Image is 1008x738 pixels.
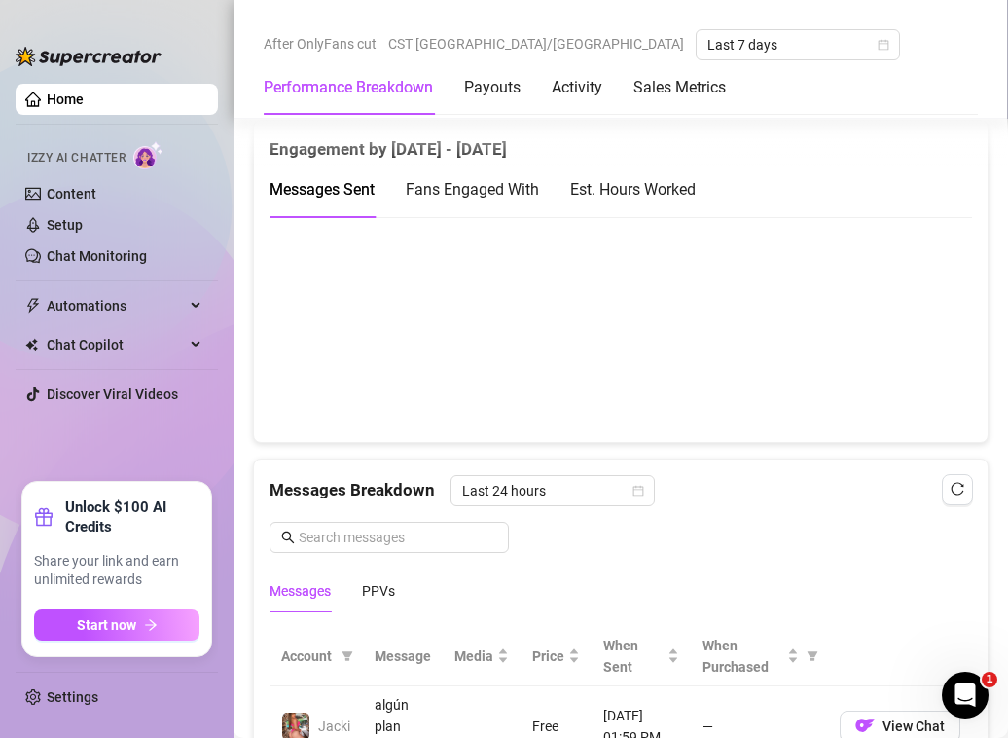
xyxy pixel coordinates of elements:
[570,177,696,202] div: Est. Hours Worked
[702,635,783,678] span: When Purchased
[47,92,84,107] a: Home
[34,507,54,527] span: gift
[951,482,964,496] span: reload
[34,609,199,641] button: Start nowarrow-right
[691,627,828,686] th: When Purchased
[270,121,972,163] div: Engagement by [DATE] - [DATE]
[264,29,377,58] span: After OnlyFans cut
[521,627,592,686] th: Price
[25,298,41,314] span: thunderbolt
[942,672,989,719] iframe: Intercom live chat
[77,617,136,633] span: Start now
[338,642,357,671] span: filter
[878,39,889,51] span: calendar
[840,722,960,738] a: OFView Chat
[803,631,822,682] span: filter
[16,47,162,66] img: logo-BBDzfeDw.svg
[47,689,98,705] a: Settings
[270,180,375,199] span: Messages Sent
[462,476,643,505] span: Last 24 hours
[464,76,521,99] div: Payouts
[633,76,726,99] div: Sales Metrics
[552,76,602,99] div: Activity
[363,627,443,686] th: Message
[443,627,521,686] th: Media
[47,248,147,264] a: Chat Monitoring
[270,475,972,506] div: Messages Breakdown
[342,650,353,662] span: filter
[388,29,684,58] span: CST [GEOGRAPHIC_DATA]/[GEOGRAPHIC_DATA]
[47,290,185,321] span: Automations
[707,30,888,59] span: Last 7 days
[25,338,38,351] img: Chat Copilot
[281,646,334,667] span: Account
[532,646,564,667] span: Price
[982,672,997,687] span: 1
[47,387,178,402] a: Discover Viral Videos
[27,149,126,167] span: Izzy AI Chatter
[270,580,331,602] div: Messages
[362,580,395,602] div: PPVs
[133,141,163,169] img: AI Chatter
[47,186,96,202] a: Content
[65,498,199,536] strong: Unlock $100 AI Credits
[807,650,818,662] span: filter
[454,646,493,667] span: Media
[264,76,433,99] div: Performance Breakdown
[592,627,691,686] th: When Sent
[281,531,295,544] span: search
[632,485,644,497] span: calendar
[318,719,350,734] span: Jacki
[144,618,158,632] span: arrow-right
[406,180,539,199] span: Fans Engaged With
[603,635,664,678] span: When Sent
[299,527,497,548] input: Search messages
[34,552,199,590] span: Share your link and earn unlimited rewards
[47,329,185,360] span: Chat Copilot
[855,716,875,735] img: OF
[47,217,83,233] a: Setup
[882,719,945,734] span: View Chat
